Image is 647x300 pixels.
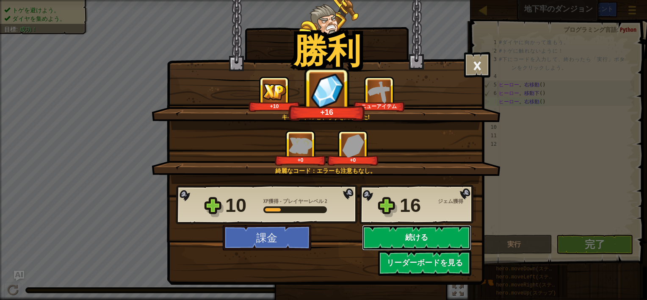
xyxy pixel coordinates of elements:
[263,197,280,205] span: XP獲得
[250,103,298,109] div: +10
[378,250,471,276] button: リーダーボードを見る
[282,197,325,205] span: プレイヤーレベル
[192,113,459,121] div: キ-スガ-ドの地下ろうを終了した!
[400,192,433,219] div: 16
[464,52,490,78] button: ×
[225,192,258,219] div: 10
[368,80,391,103] img: ニューアイテム
[223,225,311,250] button: 課金
[293,31,360,69] h1: 勝利
[263,197,327,205] div: -
[276,157,324,163] div: +0
[342,134,364,157] img: ジェム獲得
[355,103,403,109] div: ニューアイテム
[438,197,476,205] div: ジェム獲得
[325,197,327,205] span: 2
[310,72,345,109] img: ジェム獲得
[192,167,459,175] div: 綺麗なコード：エラーも注意もなし。
[263,83,286,100] img: XP獲得
[362,225,471,250] button: 続ける
[289,137,312,154] img: XP獲得
[329,157,377,163] div: +0
[291,107,363,117] div: +16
